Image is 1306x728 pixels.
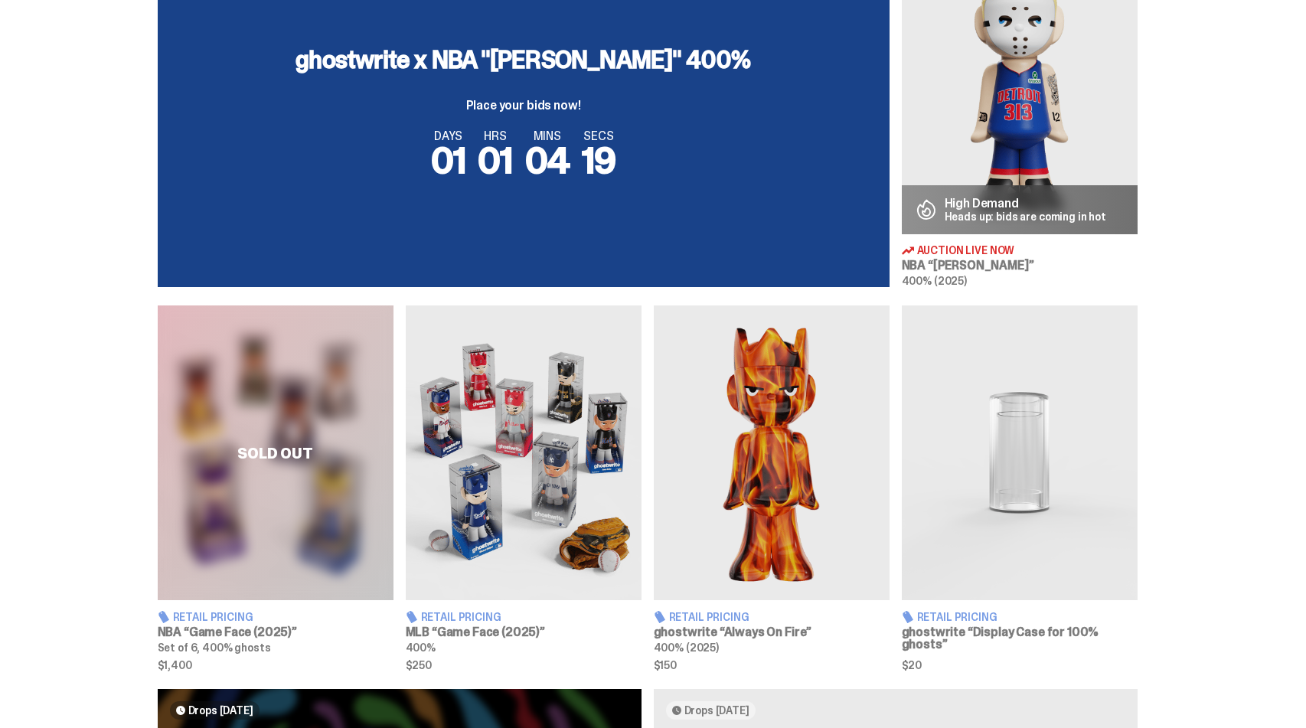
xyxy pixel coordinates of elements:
[158,626,393,638] h3: NBA “Game Face (2025)”
[917,612,997,622] span: Retail Pricing
[902,274,967,288] span: 400% (2025)
[525,130,570,142] span: MINS
[158,660,393,671] span: $1,400
[406,641,436,655] span: 400%
[917,245,1015,256] span: Auction Live Now
[478,136,513,184] span: 01
[945,211,1107,222] p: Heads up: bids are coming in hot
[582,130,616,142] span: SECS
[406,305,642,600] img: Game Face (2025)
[902,660,1138,671] span: $20
[158,641,271,655] span: Set of 6, 400% ghosts
[684,704,749,717] span: Drops [DATE]
[654,641,719,655] span: 400% (2025)
[406,660,642,671] span: $250
[654,626,890,638] h3: ghostwrite “Always On Fire”
[478,130,513,142] span: HRS
[654,305,890,670] a: Always On Fire Retail Pricing
[295,47,750,72] h3: ghostwrite x NBA "[PERSON_NAME]" 400%
[188,704,253,717] span: Drops [DATE]
[406,626,642,638] h3: MLB “Game Face (2025)”
[902,626,1138,651] h3: ghostwrite “Display Case for 100% ghosts”
[902,260,1138,272] h3: NBA “[PERSON_NAME]”
[431,136,466,184] span: 01
[654,660,890,671] span: $150
[295,100,750,112] p: Place your bids now!
[406,305,642,670] a: Game Face (2025) Retail Pricing
[902,305,1138,600] img: Display Case for 100% ghosts
[582,136,616,184] span: 19
[158,305,393,670] a: Game Face (2025) Sold Out Retail Pricing
[525,136,570,184] span: 04
[173,612,253,622] span: Retail Pricing
[421,612,501,622] span: Retail Pricing
[902,305,1138,670] a: Display Case for 100% ghosts Retail Pricing
[654,305,890,600] img: Always On Fire
[158,305,393,600] div: Sold Out
[945,198,1107,210] p: High Demand
[669,612,749,622] span: Retail Pricing
[431,130,466,142] span: DAYS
